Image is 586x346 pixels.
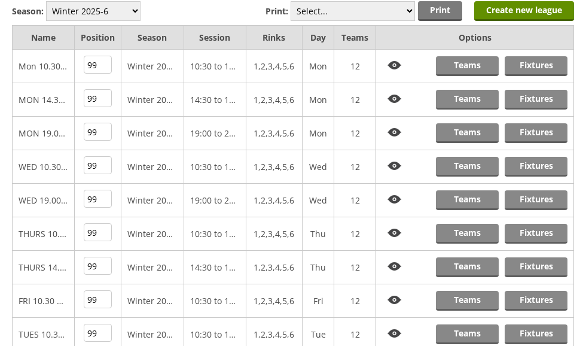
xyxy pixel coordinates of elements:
[246,50,302,83] td: 1,2,3,4,5,6
[121,26,184,50] td: Season
[334,26,376,50] td: Teams
[505,123,567,143] a: Fixtures
[246,217,302,251] td: 1,2,3,4,5,6
[505,90,567,110] a: Fixtures
[334,50,376,83] td: 12
[13,251,75,284] td: THURS 14.30 AUSSIE PAIRS
[302,50,334,83] td: Mon
[302,251,334,284] td: Thu
[184,184,246,217] td: 19:00 to 21:00
[505,157,567,177] a: Fixtures
[13,50,75,83] td: Mon 10.30 Triples
[121,150,184,184] td: Winter 2025-6
[436,324,499,344] a: Teams
[265,5,288,17] label: Print:
[13,217,75,251] td: THURS 10.30 TRIPLES
[121,184,184,217] td: Winter 2025-6
[302,184,334,217] td: Wed
[382,324,407,343] img: View
[246,150,302,184] td: 1,2,3,4,5,6
[121,251,184,284] td: Winter 2025-6
[382,157,407,175] img: View
[13,83,75,117] td: MON 14.30 PAIRS
[376,26,574,50] td: Options
[418,1,462,21] input: Print
[246,83,302,117] td: 1,2,3,4,5,6
[334,217,376,251] td: 12
[382,90,407,108] img: View
[334,284,376,318] td: 12
[334,83,376,117] td: 12
[505,324,567,344] a: Fixtures
[184,50,246,83] td: 10:30 to 12:30
[505,190,567,210] a: Fixtures
[246,284,302,318] td: 1,2,3,4,5,6
[184,83,246,117] td: 14:30 to 16:30
[13,26,75,50] td: Name
[13,284,75,318] td: FRI 10.30 BEGINNERS AND IMPROVERS
[13,150,75,184] td: WED 10.30 TRIPLES
[12,5,44,17] label: Season:
[382,291,407,309] img: View
[13,117,75,150] td: MON 19.00 PAIRS
[184,150,246,184] td: 10:30 to 12:30
[436,90,499,110] a: Teams
[13,184,75,217] td: WED 19.00 TRIPLES
[302,117,334,150] td: Mon
[334,251,376,284] td: 12
[302,284,334,318] td: Fri
[436,291,499,311] a: Teams
[121,284,184,318] td: Winter 2025-6
[474,1,574,21] a: Create new league
[334,117,376,150] td: 12
[302,83,334,117] td: Mon
[246,117,302,150] td: 1,2,3,4,5,6
[505,224,567,244] a: Fixtures
[246,251,302,284] td: 1,2,3,4,5,6
[302,26,334,50] td: Day
[436,56,499,76] a: Teams
[505,257,567,277] a: Fixtures
[184,217,246,251] td: 10:30 to 12:30
[121,217,184,251] td: Winter 2025-6
[184,26,246,50] td: Session
[382,123,407,142] img: View
[334,184,376,217] td: 12
[121,117,184,150] td: Winter 2025-6
[334,150,376,184] td: 12
[246,184,302,217] td: 1,2,3,4,5,6
[436,224,499,244] a: Teams
[302,217,334,251] td: Thu
[382,224,407,242] img: View
[382,257,407,276] img: View
[184,284,246,318] td: 10:30 to 12:30
[184,251,246,284] td: 14:30 to 16:30
[382,56,407,75] img: View
[505,56,567,76] a: Fixtures
[246,26,302,50] td: Rinks
[436,257,499,277] a: Teams
[121,83,184,117] td: Winter 2025-6
[436,123,499,143] a: Teams
[505,291,567,311] a: Fixtures
[436,157,499,177] a: Teams
[382,190,407,209] img: View
[302,150,334,184] td: Wed
[121,50,184,83] td: Winter 2025-6
[75,26,121,50] td: Position
[184,117,246,150] td: 19:00 to 21:00
[436,190,499,210] a: Teams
